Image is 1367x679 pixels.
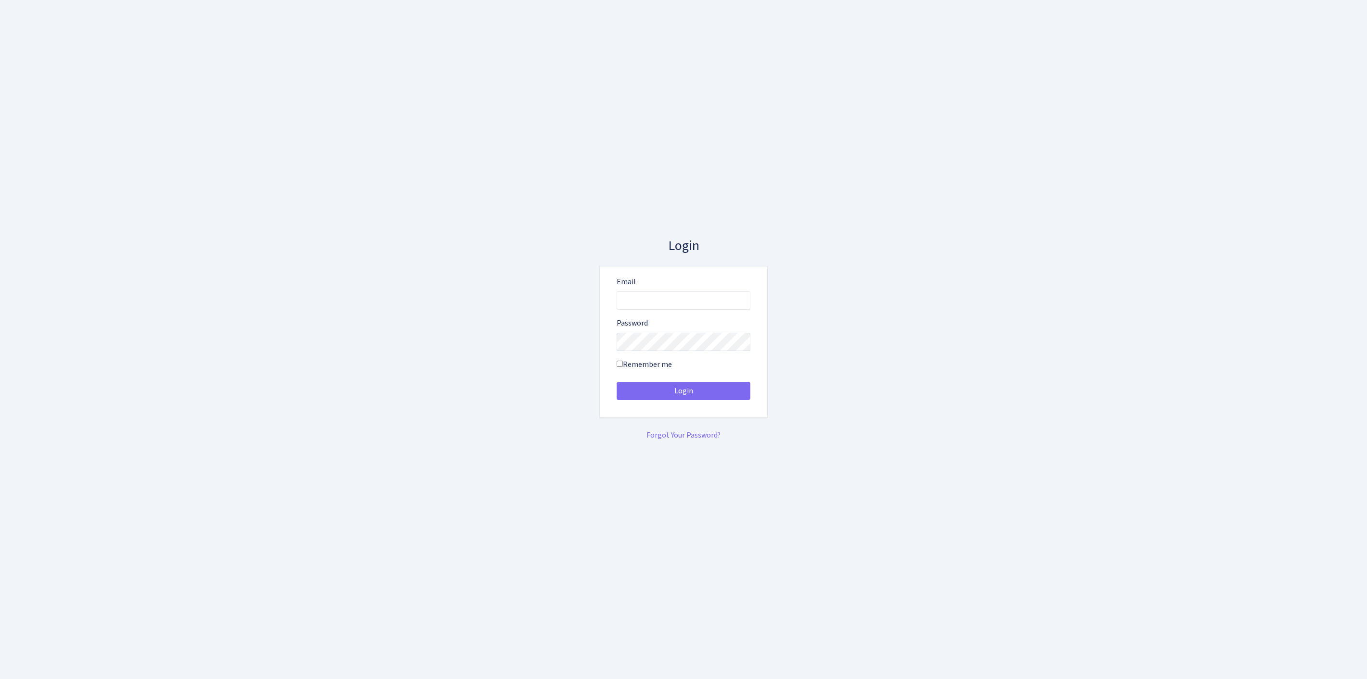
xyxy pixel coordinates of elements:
[617,382,750,400] button: Login
[599,238,768,254] h3: Login
[617,361,623,367] input: Remember me
[617,317,648,329] label: Password
[617,359,672,370] label: Remember me
[617,276,636,288] label: Email
[646,430,721,440] a: Forgot Your Password?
